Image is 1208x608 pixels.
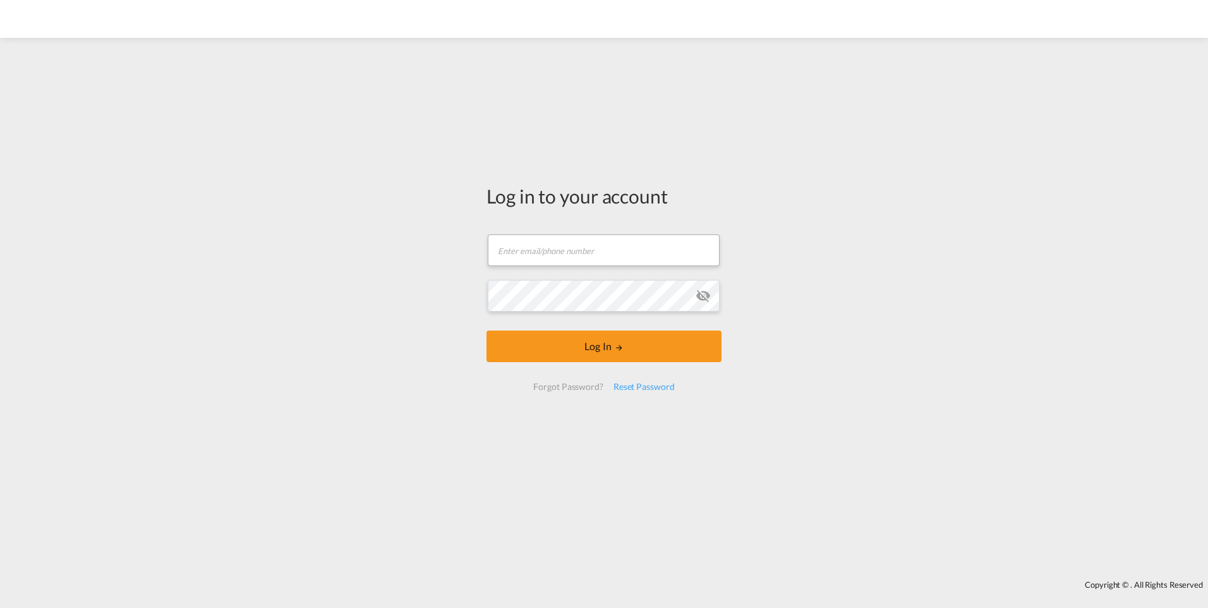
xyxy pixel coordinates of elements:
div: Forgot Password? [528,375,608,398]
div: Reset Password [608,375,680,398]
div: Log in to your account [486,183,722,209]
input: Enter email/phone number [488,234,720,266]
button: LOGIN [486,331,722,362]
md-icon: icon-eye-off [696,288,711,303]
